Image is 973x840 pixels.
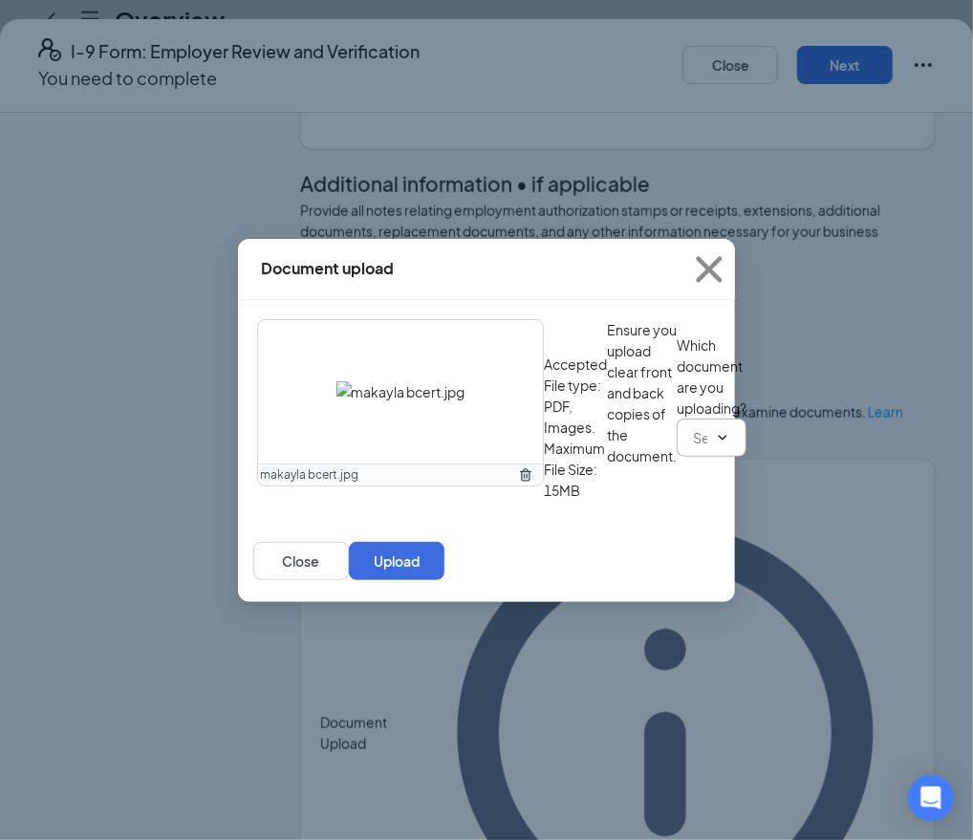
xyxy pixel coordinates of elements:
[607,319,677,501] span: Ensure you upload clear front and back copies of the document.
[693,427,707,448] input: Select document type
[683,239,735,300] button: Close
[908,775,954,821] div: Open Intercom Messenger
[261,258,394,279] div: Document upload
[518,467,533,483] svg: TrashOutline
[253,542,349,580] button: Close
[349,542,444,580] button: Upload
[544,354,607,501] span: Accepted File type: PDF, Images. Maximum File Size: 15MB
[677,334,746,419] span: Which document are you uploading?
[683,244,735,295] svg: Cross
[260,466,358,485] span: makayla bcert.jpg
[336,381,465,402] img: makayla bcert.jpg
[715,430,730,445] svg: ChevronDown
